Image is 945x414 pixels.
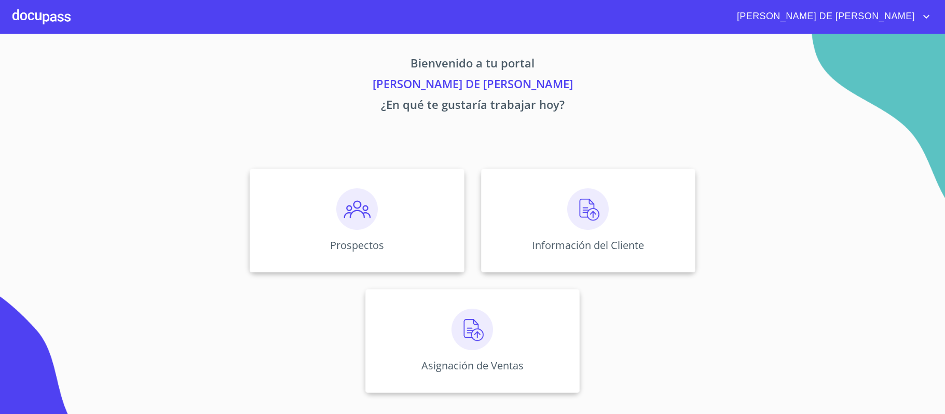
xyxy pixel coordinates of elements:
button: account of current user [729,8,933,25]
p: Prospectos [330,238,384,252]
p: Bienvenido a tu portal [153,54,792,75]
span: [PERSON_NAME] DE [PERSON_NAME] [729,8,920,25]
p: ¿En qué te gustaría trabajar hoy? [153,96,792,117]
p: Asignación de Ventas [421,358,524,372]
p: Información del Cliente [532,238,644,252]
img: prospectos.png [336,188,378,230]
img: carga.png [451,309,493,350]
img: carga.png [567,188,609,230]
p: [PERSON_NAME] DE [PERSON_NAME] [153,75,792,96]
